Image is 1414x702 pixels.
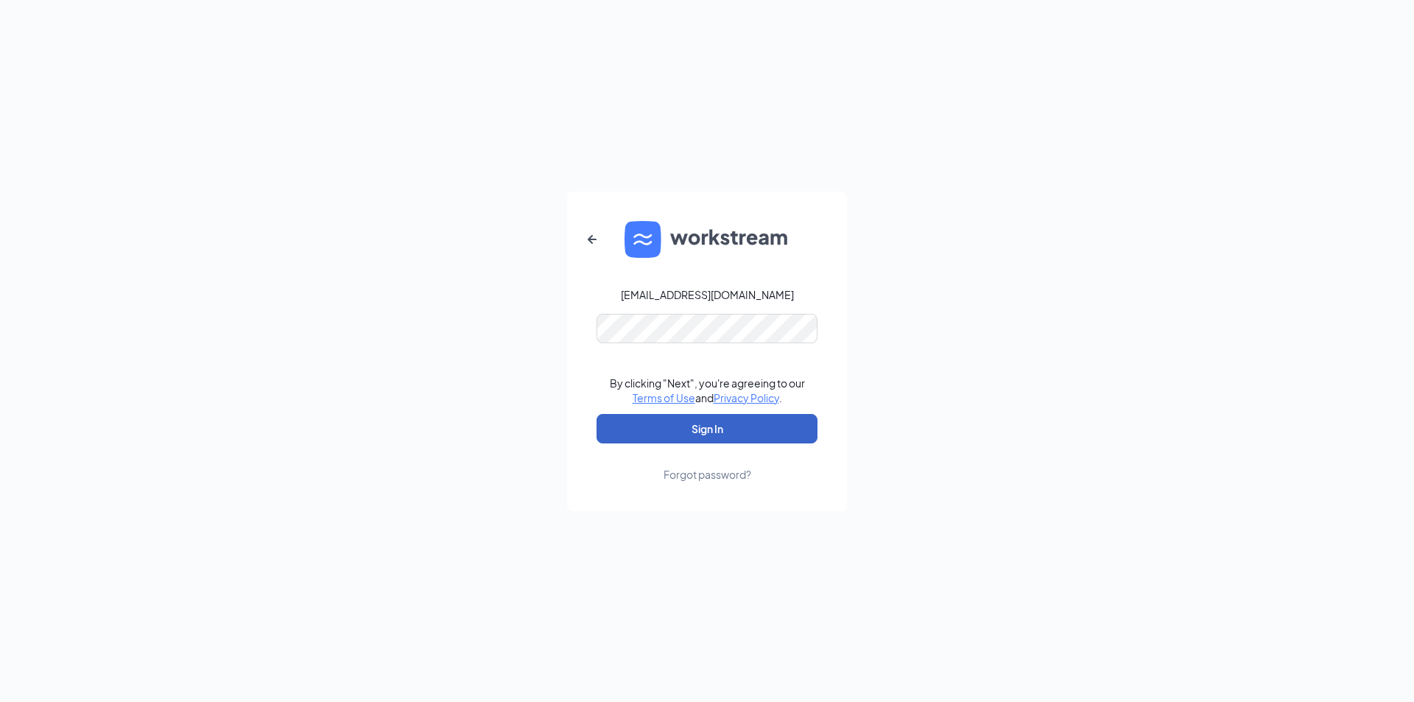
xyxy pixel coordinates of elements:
[597,414,817,443] button: Sign In
[664,467,751,482] div: Forgot password?
[714,391,779,404] a: Privacy Policy
[574,222,610,257] button: ArrowLeftNew
[583,231,601,248] svg: ArrowLeftNew
[633,391,695,404] a: Terms of Use
[664,443,751,482] a: Forgot password?
[625,221,789,258] img: WS logo and Workstream text
[610,376,805,405] div: By clicking "Next", you're agreeing to our and .
[621,287,794,302] div: [EMAIL_ADDRESS][DOMAIN_NAME]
